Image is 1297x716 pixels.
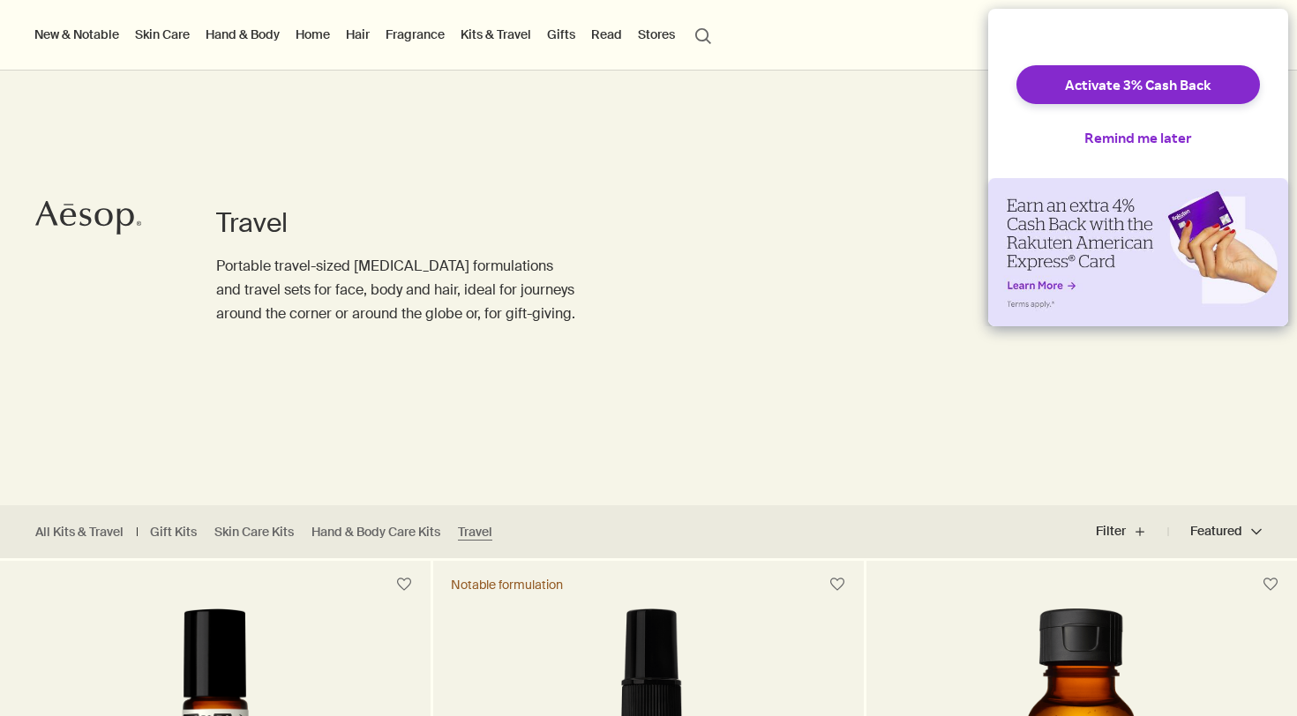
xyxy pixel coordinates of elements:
svg: Aesop [35,200,141,235]
a: Home [292,23,334,46]
button: Open search [687,18,719,51]
a: Kits & Travel [457,23,535,46]
div: Notable formulation [451,577,563,593]
a: Hair [342,23,373,46]
a: Skin Care [131,23,193,46]
button: Save to cabinet [821,569,853,600]
button: Filter [1096,511,1168,553]
button: Save to cabinet [1255,569,1286,600]
a: Aesop [31,196,146,244]
button: Featured [1168,511,1262,553]
a: Gift Kits [150,524,197,541]
a: All Kits & Travel [35,524,124,541]
a: Fragrance [382,23,448,46]
a: Skin Care Kits [214,524,294,541]
button: Save to cabinet [388,569,420,600]
p: Portable travel-sized [MEDICAL_DATA] formulations and travel sets for face, body and hair, ideal ... [216,254,578,326]
button: Stores [634,23,678,46]
a: Hand & Body Care Kits [311,524,440,541]
a: Hand & Body [202,23,283,46]
a: Travel [458,524,492,541]
a: Read [588,23,626,46]
h1: Travel [216,205,578,241]
a: Gifts [544,23,579,46]
button: New & Notable [31,23,123,46]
